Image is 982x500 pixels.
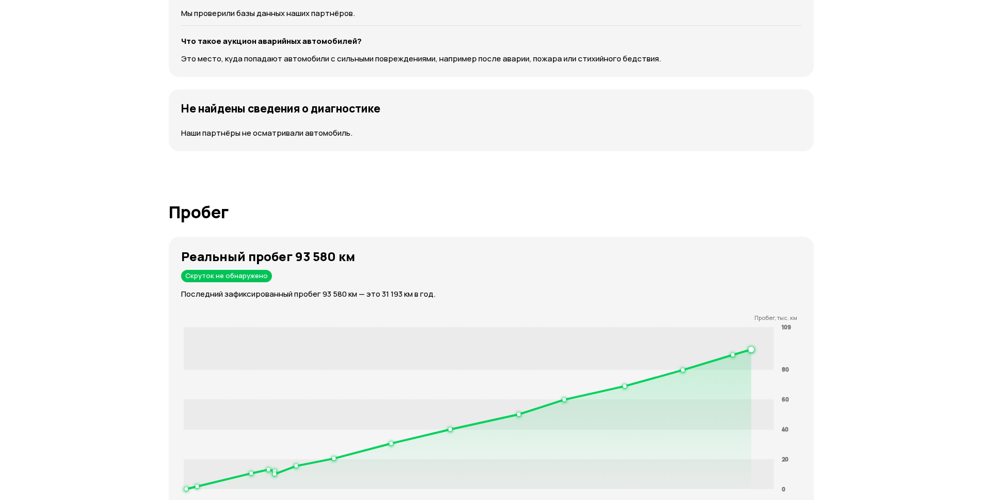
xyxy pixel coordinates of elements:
[782,365,790,373] tspan: 80
[181,270,272,282] div: Скруток не обнаружено
[782,485,786,493] tspan: 0
[181,314,797,321] p: Пробег, тыс. км
[181,102,380,115] h4: Не найдены сведения о диагностике
[181,288,814,300] p: Последний зафиксированный пробег 93 580 км — это 31 193 км в год.
[169,203,814,221] h1: Пробег
[181,248,355,265] strong: Реальный пробег 93 580 км
[782,455,789,463] tspan: 20
[782,323,792,331] tspan: 109
[782,395,790,403] tspan: 60
[181,8,801,19] p: Мы проверили базы данных наших партнёров.
[181,36,362,46] strong: Что такое аукцион аварийных автомобилей?
[181,53,801,64] p: Это место, куда попадают автомобили с сильными повреждениями, например после аварии, пожара или с...
[181,127,801,139] p: Наши партнёры не осматривали автомобиль.
[782,425,789,433] tspan: 40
